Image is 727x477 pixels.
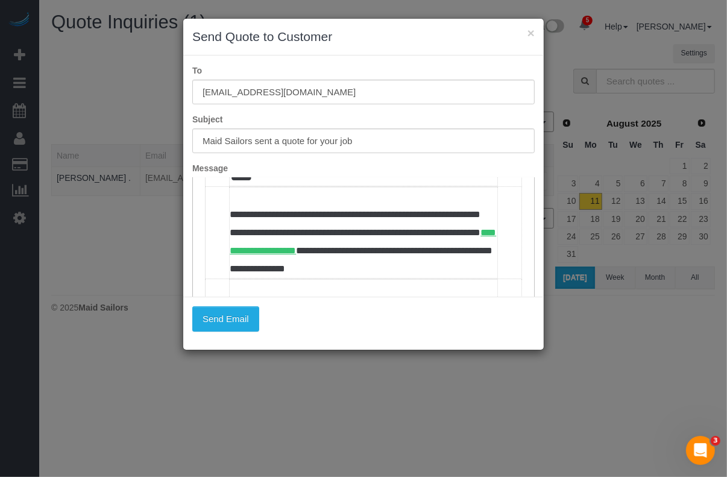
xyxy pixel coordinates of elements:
input: To [192,80,535,104]
iframe: Intercom live chat [686,436,715,465]
button: Send Email [192,306,259,332]
label: Message [183,162,544,174]
label: Subject [183,113,544,125]
input: Subject [192,128,535,153]
label: To [183,65,544,77]
span: 3 [711,436,720,446]
button: × [527,27,535,39]
iframe: Rich Text Editor, editor1 [193,178,534,366]
h3: Send Quote to Customer [192,28,535,46]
